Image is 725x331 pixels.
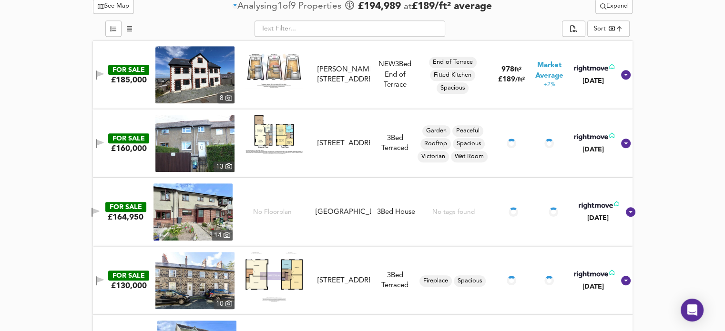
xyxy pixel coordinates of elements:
[529,60,569,81] span: Market Average
[105,202,146,212] div: FOR SALE
[153,183,233,241] img: property thumbnail
[214,299,235,309] div: 10
[317,276,370,286] div: [STREET_ADDRESS]
[111,281,147,291] div: £130,000
[430,71,475,80] span: Fitted Kitchen
[572,282,614,291] div: [DATE]
[430,70,475,81] div: Fitted Kitchen
[429,57,477,68] div: End of Terrace
[93,178,633,246] div: FOR SALE£164,950 property thumbnail 14 No Floorplan[GEOGRAPHIC_DATA]3Bed HouseNo tags found[DATE]
[374,133,417,154] div: 3 Bed Terraced
[404,2,412,11] span: at
[420,138,451,150] div: Rooftop
[498,76,525,83] span: £ 189
[153,183,233,241] a: property thumbnail 14
[454,277,486,285] span: Spacious
[572,76,614,86] div: [DATE]
[587,20,630,37] div: Sort
[422,127,450,135] span: Garden
[245,46,303,88] img: Floorplan
[418,152,449,161] span: Victorian
[317,65,370,85] div: [PERSON_NAME][STREET_ADDRESS]
[437,84,469,92] span: Spacious
[501,66,514,73] span: 978
[453,140,485,148] span: Spacious
[108,271,149,281] div: FOR SALE
[451,152,488,161] span: Wet Room
[98,1,130,12] span: See Map
[155,252,235,309] a: property thumbnail 10
[93,40,633,109] div: FOR SALE£185,000 property thumbnail 8 Floorplan[PERSON_NAME][STREET_ADDRESS]NEW3Bed End of Terrac...
[214,161,235,172] div: 13
[454,275,486,287] div: Spacious
[155,252,235,309] img: property thumbnail
[377,207,415,217] div: 3 Bed House
[314,276,374,286] div: Erasmus Street, Penmaenmawr, Conwy, LL34 6LH
[412,1,492,11] span: £ 189 / ft² average
[155,46,235,103] a: property thumbnail 8
[317,139,370,149] div: [STREET_ADDRESS]
[418,151,449,162] div: Victorian
[108,212,143,222] div: £164,950
[437,82,469,94] div: Spacious
[453,138,485,150] div: Spacious
[155,115,235,172] img: property thumbnail
[316,207,371,217] div: [GEOGRAPHIC_DATA]
[429,58,477,67] span: End of Terrace
[155,46,235,103] img: property thumbnail
[572,145,614,154] div: [DATE]
[420,140,451,148] span: Rooftop
[452,125,483,137] div: Peaceful
[93,109,633,178] div: FOR SALE£160,000 property thumbnail 13 Floorplan[STREET_ADDRESS]3Bed TerracedGardenPeacefulRoofto...
[422,125,450,137] div: Garden
[245,115,303,154] img: Floorplan
[155,115,235,172] a: property thumbnail 13
[543,81,555,89] span: +2%
[419,277,452,285] span: Fireplace
[253,208,291,217] span: No Floorplan
[620,275,632,286] svg: Show Details
[594,24,606,33] div: Sort
[514,67,521,73] span: ft²
[419,275,452,287] div: Fireplace
[108,133,149,143] div: FOR SALE
[212,230,233,241] div: 14
[577,213,619,223] div: [DATE]
[93,246,633,315] div: FOR SALE£130,000 property thumbnail 10 Floorplan[STREET_ADDRESS]3Bed TerracedFireplaceSpacious[DATE]
[625,206,636,218] svg: Show Details
[108,65,149,75] div: FOR SALE
[374,271,417,291] div: 3 Bed Terraced
[620,69,632,80] svg: Show Details
[111,75,147,85] div: £185,000
[451,151,488,162] div: Wet Room
[314,65,374,85] div: Davids Lane, Penmaenmawr, Conwy, LL34 6NP
[374,60,417,90] div: NEW 3 Bed End of Terrace
[681,299,704,321] div: Open Intercom Messenger
[620,138,632,149] svg: Show Details
[562,20,585,37] div: split button
[515,77,525,83] span: / ft²
[255,20,445,37] input: Text Filter...
[111,143,147,154] div: £160,000
[217,93,235,103] div: 8
[432,208,475,217] div: No tags found
[245,252,303,301] img: Floorplan
[452,127,483,135] span: Peaceful
[600,1,628,12] span: Expand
